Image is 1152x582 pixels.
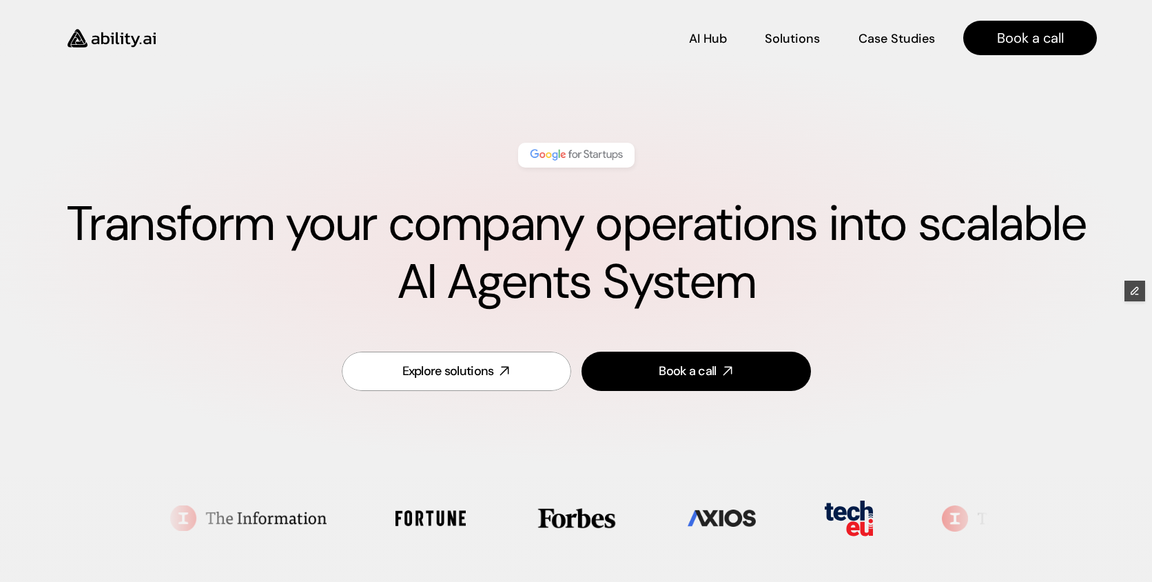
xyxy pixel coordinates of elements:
[402,363,494,380] div: Explore solutions
[175,21,1097,55] nav: Main navigation
[689,30,727,48] p: AI Hub
[997,28,1064,48] p: Book a call
[1124,281,1145,301] button: Edit Framer Content
[689,26,727,50] a: AI Hub
[765,30,820,48] p: Solutions
[858,26,936,50] a: Case Studies
[342,352,571,391] a: Explore solutions
[582,352,811,391] a: Book a call
[858,30,935,48] p: Case Studies
[963,21,1097,55] a: Book a call
[765,26,820,50] a: Solutions
[55,195,1097,311] h1: Transform your company operations into scalable AI Agents System
[659,363,716,380] div: Book a call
